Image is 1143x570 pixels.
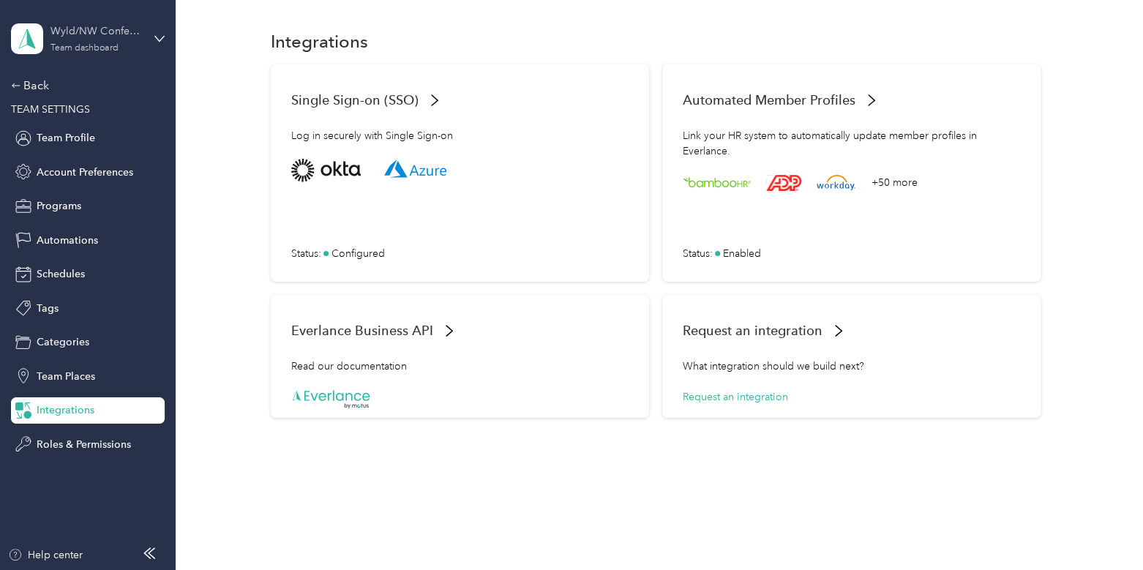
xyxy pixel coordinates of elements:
span: TEAM SETTINGS [11,103,90,116]
div: Team dashboard [50,44,118,53]
span: Single Sign-on (SSO) [291,92,419,108]
div: What integration should we build next? [683,359,1021,389]
button: Help center [8,547,83,563]
span: Everlance Business API [291,323,433,338]
div: Request an integration [683,389,1021,405]
span: Automated Member Profiles [683,92,855,108]
span: Account Preferences [37,165,133,180]
span: Configured [331,246,385,261]
span: Roles & Permissions [37,437,131,452]
iframe: Everlance-gr Chat Button Frame [1061,488,1143,570]
div: Link your HR system to automatically update member profiles in Everlance. [683,128,1021,159]
div: +50 more [872,175,918,190]
div: Back [11,77,157,94]
span: Enabled [723,246,761,261]
span: Integrations [37,402,94,418]
span: Team Places [37,369,95,384]
span: Automations [37,233,98,248]
span: Team Profile [37,130,95,146]
span: Programs [37,198,81,214]
span: Status : [291,246,321,261]
span: Tags [37,301,59,316]
div: Read our documentation [291,359,629,389]
span: Schedules [37,266,85,282]
h1: Integrations [271,34,368,49]
span: Request an integration [683,323,822,338]
div: Log in securely with Single Sign-on [291,128,629,159]
span: Status : [683,246,713,261]
div: Wyld/NW Confections [50,23,142,39]
span: Categories [37,334,89,350]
